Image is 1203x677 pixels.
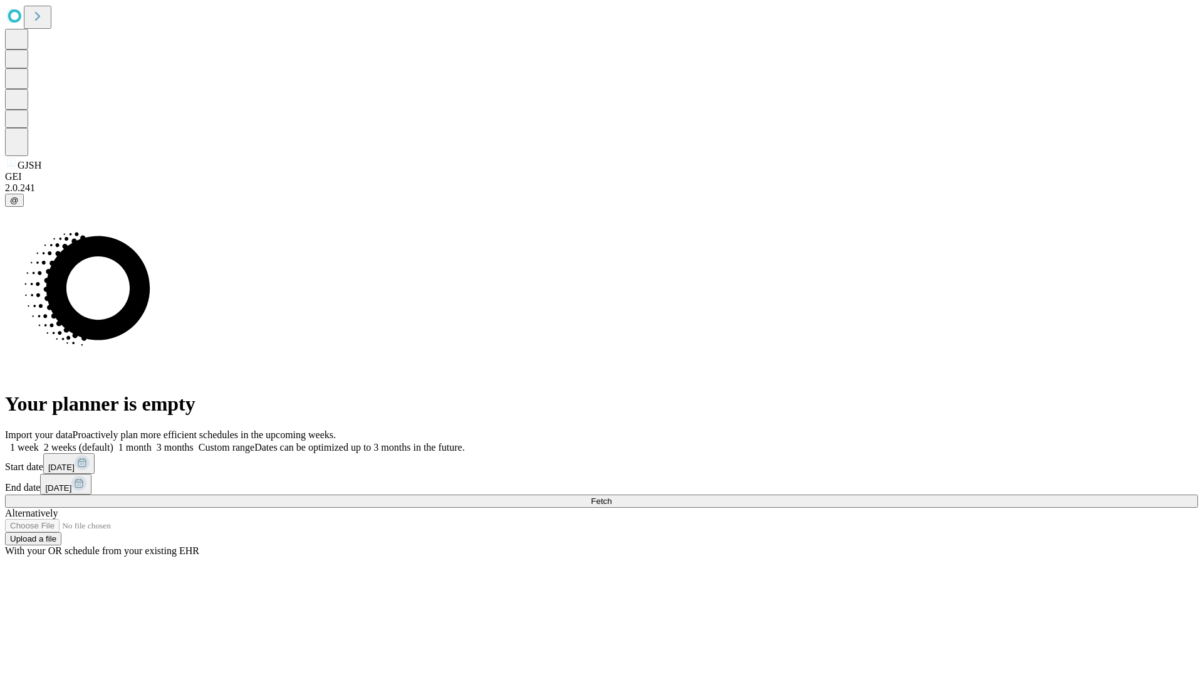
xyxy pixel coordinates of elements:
button: @ [5,194,24,207]
span: Alternatively [5,508,58,518]
span: GJSH [18,160,41,171]
div: GEI [5,171,1198,182]
span: [DATE] [45,483,71,493]
span: Fetch [591,496,612,506]
span: Dates can be optimized up to 3 months in the future. [254,442,464,453]
span: 1 week [10,442,39,453]
span: 1 month [118,442,152,453]
span: With your OR schedule from your existing EHR [5,545,199,556]
button: Fetch [5,495,1198,508]
span: Import your data [5,429,73,440]
button: [DATE] [43,453,95,474]
span: 2 weeks (default) [44,442,113,453]
div: End date [5,474,1198,495]
button: Upload a file [5,532,61,545]
span: @ [10,196,19,205]
span: Custom range [199,442,254,453]
button: [DATE] [40,474,91,495]
span: 3 months [157,442,194,453]
h1: Your planner is empty [5,392,1198,416]
div: Start date [5,453,1198,474]
span: [DATE] [48,463,75,472]
div: 2.0.241 [5,182,1198,194]
span: Proactively plan more efficient schedules in the upcoming weeks. [73,429,336,440]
